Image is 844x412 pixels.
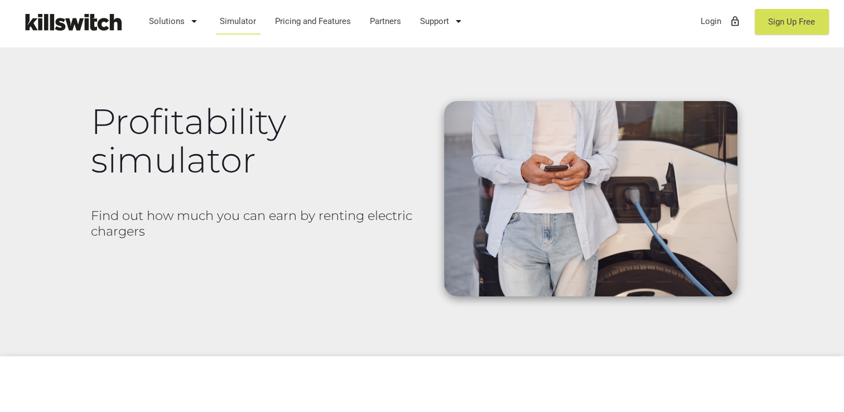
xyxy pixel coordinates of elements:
i: arrow_drop_down [187,8,201,35]
a: Loginlock_outline [696,7,746,36]
a: Support [415,7,471,36]
a: Solutions [144,7,206,36]
h2: Find out how much you can earn by renting electric chargers [91,208,416,239]
a: Simulator [215,7,262,36]
i: arrow_drop_down [452,8,465,35]
img: Men charging his vehicle from EV charger with integrated payments [444,101,737,296]
a: Partners [365,7,407,36]
a: Sign Up Free [755,9,829,35]
a: Pricing and Features [270,7,356,36]
i: lock_outline [730,8,741,35]
img: Killswitch [17,8,128,36]
h1: Profitability simulator [91,102,416,180]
